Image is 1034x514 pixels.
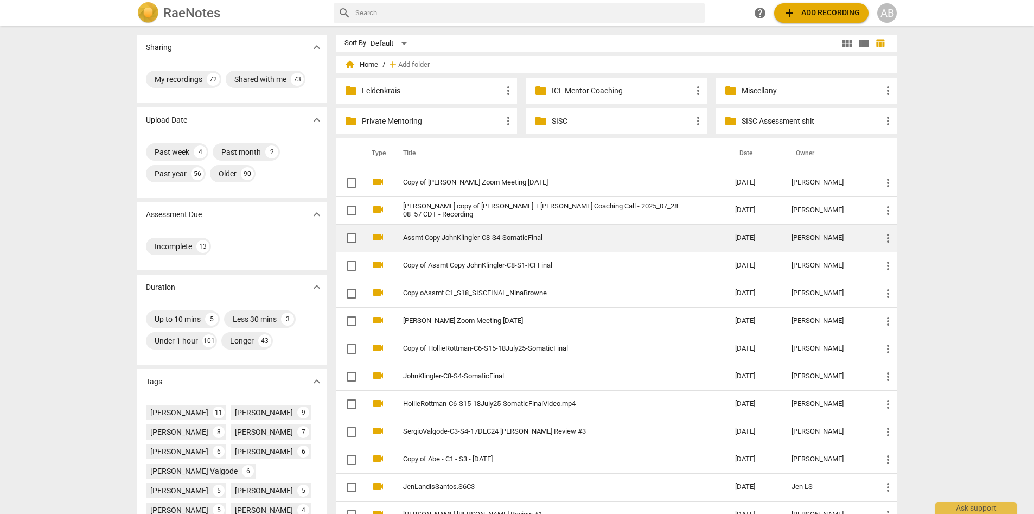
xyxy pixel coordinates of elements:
button: Show more [309,373,325,390]
span: Add recording [783,7,860,20]
a: HollieRottman-C6-S15-18July25-SomaticFinalVideo.mp4 [403,400,696,408]
h2: RaeNotes [163,5,220,21]
span: more_vert [882,398,895,411]
span: videocam [372,424,385,437]
span: videocam [372,397,385,410]
button: Show more [309,279,325,295]
div: 101 [202,334,215,347]
p: Duration [146,282,175,293]
span: more_vert [692,115,705,128]
span: expand_more [310,281,323,294]
span: more_vert [502,84,515,97]
div: My recordings [155,74,202,85]
td: [DATE] [726,224,783,252]
span: more_vert [882,259,895,272]
div: [PERSON_NAME] [792,206,864,214]
span: videocam [372,286,385,299]
th: Type [363,138,390,169]
div: 6 [213,446,225,458]
a: Copy oAssmt C1_S18_SISCFINAL_NinaBrowne [403,289,696,297]
p: Miscellany [742,85,882,97]
div: Past week [155,147,189,157]
div: [PERSON_NAME] [792,317,864,325]
button: Tile view [839,35,856,52]
span: more_vert [882,426,895,439]
span: more_vert [882,453,895,466]
a: Help [750,3,770,23]
div: Longer [230,335,254,346]
img: Logo [137,2,159,24]
span: / [382,61,385,69]
span: more_vert [502,115,515,128]
div: 8 [213,426,225,438]
div: [PERSON_NAME] [150,485,208,496]
div: Past year [155,168,187,179]
span: expand_more [310,41,323,54]
button: Upload [774,3,869,23]
span: Add folder [398,61,430,69]
button: Show more [309,112,325,128]
p: Sharing [146,42,172,53]
div: [PERSON_NAME] [792,455,864,464]
span: more_vert [882,232,895,245]
span: videocam [372,452,385,465]
a: Copy of Assmt Copy JohnKlingler-C8-S1-ICFFinal [403,262,696,270]
div: 5 [205,313,218,326]
td: [DATE] [726,280,783,307]
div: [PERSON_NAME] [792,289,864,297]
td: [DATE] [726,363,783,390]
span: search [338,7,351,20]
a: SergioValgode-C3-S4-17DEC24 [PERSON_NAME] Review #3 [403,428,696,436]
div: Sort By [344,39,366,47]
button: Show more [309,206,325,223]
div: Up to 10 mins [155,314,201,325]
p: Private Mentoring [362,116,502,127]
div: Older [219,168,237,179]
td: [DATE] [726,473,783,501]
div: AB [877,3,897,23]
span: more_vert [882,342,895,356]
div: 2 [265,145,278,158]
span: add [783,7,796,20]
span: view_list [857,37,870,50]
span: folder [344,84,358,97]
span: videocam [372,175,385,188]
td: [DATE] [726,418,783,446]
div: 5 [213,485,225,497]
a: JohnKlingler-C8-S4-SomaticFinal [403,372,696,380]
span: folder [344,115,358,128]
input: Search [355,4,700,22]
th: Title [390,138,726,169]
div: [PERSON_NAME] [792,400,864,408]
span: videocam [372,258,385,271]
span: more_vert [882,176,895,189]
p: Upload Date [146,115,187,126]
span: more_vert [882,115,895,128]
span: folder [534,84,547,97]
div: 13 [196,240,209,253]
span: expand_more [310,375,323,388]
span: videocam [372,341,385,354]
div: 3 [281,313,294,326]
div: 5 [297,485,309,497]
span: more_vert [882,84,895,97]
span: videocam [372,480,385,493]
span: home [344,59,355,70]
div: 56 [191,167,204,180]
div: 6 [242,465,254,477]
div: [PERSON_NAME] [150,427,208,437]
td: [DATE] [726,252,783,280]
span: help [754,7,767,20]
div: 7 [297,426,309,438]
div: 9 [297,407,309,418]
div: [PERSON_NAME] [235,446,293,457]
div: [PERSON_NAME] [150,407,208,418]
a: Assmt Copy JohnKlingler-C8-S4-SomaticFinal [403,234,696,242]
span: videocam [372,203,385,216]
a: [PERSON_NAME] copy of [PERSON_NAME] + [PERSON_NAME] Coaching Call - 2025_07_28 08_57 CDT - Recording [403,202,696,219]
div: 72 [207,73,220,86]
span: Home [344,59,378,70]
p: Tags [146,376,162,388]
div: [PERSON_NAME] [235,407,293,418]
span: videocam [372,369,385,382]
